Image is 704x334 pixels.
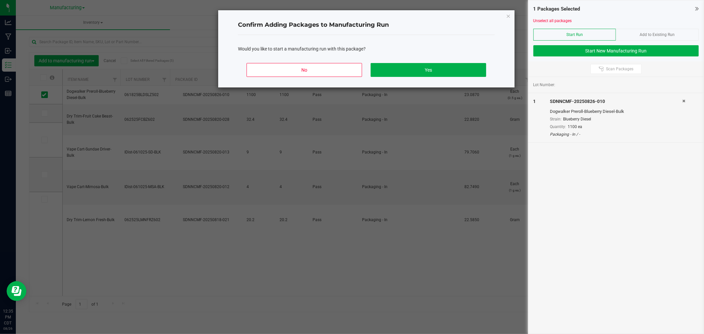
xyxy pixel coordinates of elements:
h4: Confirm Adding Packages to Manufacturing Run [238,21,495,29]
div: Would you like to start a manufacturing run with this package? [238,46,495,52]
button: Yes [371,63,486,77]
iframe: Resource center [7,281,26,301]
button: No [247,63,362,77]
button: Close [506,12,511,20]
